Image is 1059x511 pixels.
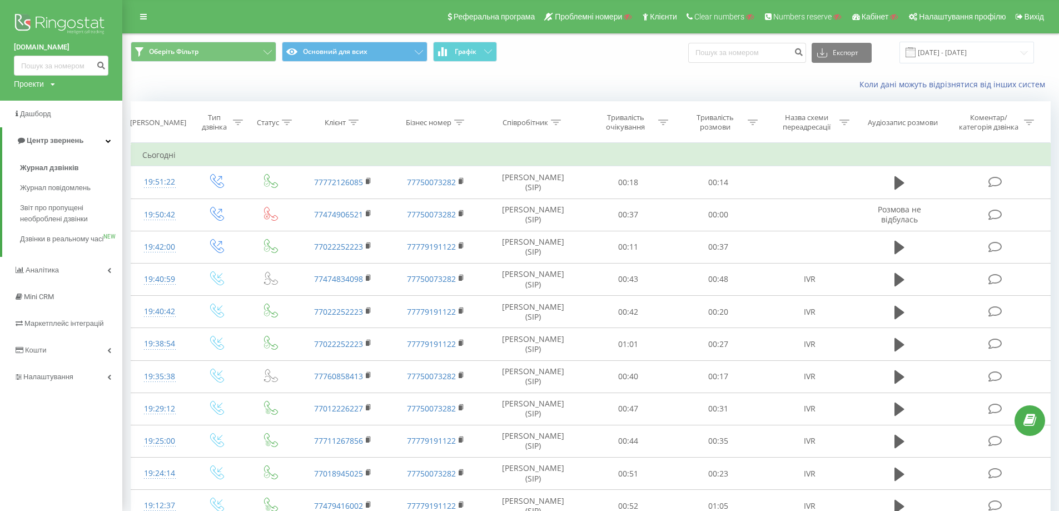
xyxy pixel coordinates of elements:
a: 77022252223 [314,241,363,252]
div: Клієнт [325,118,346,127]
a: 77779191122 [407,435,456,446]
td: 00:51 [583,458,673,490]
td: 00:11 [583,231,673,263]
a: 77779191122 [407,339,456,349]
a: Центр звернень [2,127,122,154]
button: Графік [433,42,497,62]
a: Коли дані можуть відрізнятися вiд інших систем [859,79,1051,90]
a: 77750073282 [407,403,456,414]
a: 77750073282 [407,468,456,479]
a: 77760858413 [314,371,363,381]
div: 19:29:12 [142,398,177,420]
td: 00:48 [673,263,763,295]
td: 00:20 [673,296,763,328]
span: Проблемні номери [555,12,622,21]
td: 00:23 [673,458,763,490]
a: Дзвінки в реальному часіNEW [20,229,122,249]
td: 00:35 [673,425,763,457]
td: IVR [763,263,856,295]
a: 77022252223 [314,306,363,317]
span: Кабінет [862,12,889,21]
div: Проекти [14,78,44,90]
td: IVR [763,393,856,425]
div: 19:42:00 [142,236,177,258]
a: Журнал дзвінків [20,158,122,178]
td: [PERSON_NAME] (SIP) [483,166,583,199]
span: Numbers reserve [773,12,832,21]
a: 77750073282 [407,371,456,381]
td: [PERSON_NAME] (SIP) [483,393,583,425]
td: 00:37 [673,231,763,263]
div: Тривалість очікування [596,113,655,132]
a: 77750073282 [407,274,456,284]
td: [PERSON_NAME] (SIP) [483,458,583,490]
a: [DOMAIN_NAME] [14,42,108,53]
div: Статус [257,118,279,127]
td: [PERSON_NAME] (SIP) [483,199,583,231]
span: Звіт про пропущені необроблені дзвінки [20,202,117,225]
a: 77779191122 [407,241,456,252]
td: [PERSON_NAME] (SIP) [483,360,583,393]
button: Основний для всих [282,42,427,62]
span: Графік [455,48,476,56]
a: 77779191122 [407,306,456,317]
div: 19:40:59 [142,269,177,290]
td: [PERSON_NAME] (SIP) [483,296,583,328]
a: 77022252223 [314,339,363,349]
div: 19:24:14 [142,463,177,484]
a: Звіт про пропущені необроблені дзвінки [20,198,122,229]
span: Налаштування [23,373,73,381]
td: IVR [763,328,856,360]
td: [PERSON_NAME] (SIP) [483,263,583,295]
a: 77012226227 [314,403,363,414]
input: Пошук за номером [688,43,806,63]
td: 00:43 [583,263,673,295]
a: 77479416002 [314,500,363,511]
div: Співробітник [503,118,548,127]
td: IVR [763,425,856,457]
button: Експорт [812,43,872,63]
td: 00:44 [583,425,673,457]
span: Оберіть Фільтр [149,47,198,56]
span: Реферальна програма [454,12,535,21]
td: 01:01 [583,328,673,360]
span: Кошти [25,346,46,354]
td: [PERSON_NAME] (SIP) [483,231,583,263]
td: 00:47 [583,393,673,425]
td: [PERSON_NAME] (SIP) [483,328,583,360]
td: 00:18 [583,166,673,199]
span: Журнал повідомлень [20,182,91,194]
span: Журнал дзвінків [20,162,79,173]
span: Дзвінки в реальному часі [20,234,103,245]
div: 19:35:38 [142,366,177,388]
div: 19:25:00 [142,430,177,452]
span: Клієнти [650,12,677,21]
td: 00:27 [673,328,763,360]
td: 00:37 [583,199,673,231]
div: Тип дзвінка [198,113,230,132]
div: Тривалість розмови [685,113,745,132]
a: 77750073282 [407,209,456,220]
a: Журнал повідомлень [20,178,122,198]
a: 77750073282 [407,177,456,187]
a: 77779191122 [407,500,456,511]
td: Сьогодні [131,144,1051,166]
td: 00:14 [673,166,763,199]
div: Аудіозапис розмови [868,118,938,127]
span: Вихід [1025,12,1044,21]
td: [PERSON_NAME] (SIP) [483,425,583,457]
td: 00:40 [583,360,673,393]
div: 19:51:22 [142,171,177,193]
td: IVR [763,360,856,393]
div: [PERSON_NAME] [130,118,186,127]
span: Налаштування профілю [919,12,1006,21]
a: 77711267856 [314,435,363,446]
span: Дашборд [20,110,51,118]
td: 00:00 [673,199,763,231]
div: 19:38:54 [142,333,177,355]
a: 77474834098 [314,274,363,284]
img: Ringostat logo [14,11,108,39]
div: Назва схеми переадресації [777,113,837,132]
div: 19:50:42 [142,204,177,226]
span: Аналiтика [26,266,59,274]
